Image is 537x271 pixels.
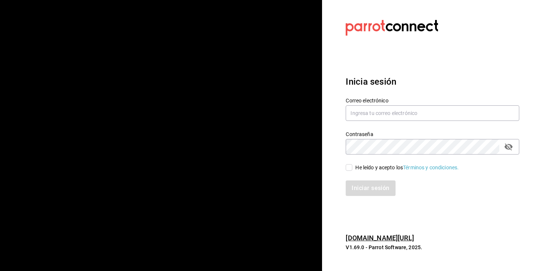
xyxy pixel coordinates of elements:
[346,132,519,137] label: Contraseña
[346,244,519,251] p: V1.69.0 - Parrot Software, 2025.
[355,164,459,172] div: He leído y acepto los
[346,98,519,103] label: Correo electrónico
[346,234,414,242] a: [DOMAIN_NAME][URL]
[346,105,519,121] input: Ingresa tu correo electrónico
[403,165,459,170] a: Términos y condiciones.
[502,140,515,153] button: passwordField
[346,75,519,88] h3: Inicia sesión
